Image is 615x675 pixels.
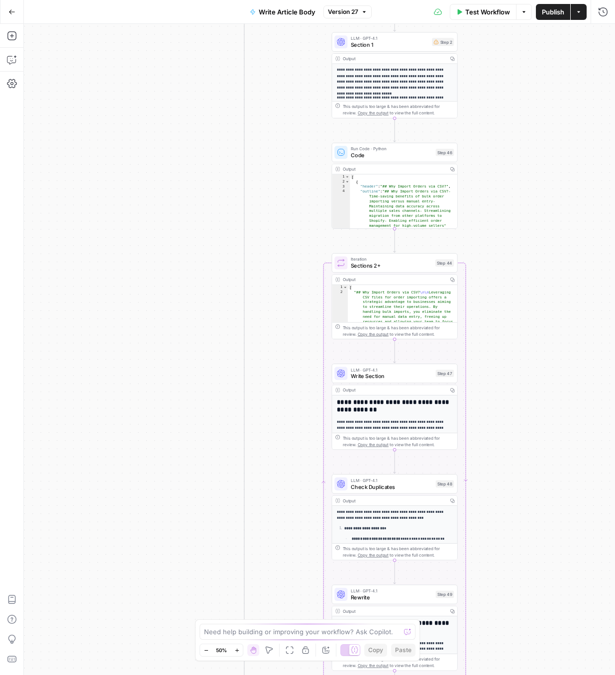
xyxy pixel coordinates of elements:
span: Toggle code folding, rows 1 through 3 [343,285,347,290]
span: Run Code · Python [351,146,432,152]
g: Edge from step_46 to step_44 [394,229,396,252]
div: Step 46 [436,149,454,156]
div: Output [343,277,445,283]
span: Copy the output [358,332,389,337]
div: This output is too large & has been abbreviated for review. to view the full content. [343,545,454,558]
div: This output is too large & has been abbreviated for review. to view the full content. [343,103,454,116]
g: Edge from step_2 to step_46 [394,118,396,142]
span: Copy the output [358,110,389,115]
g: Edge from step_42 to step_2 [394,8,396,31]
div: 2 [332,179,350,184]
div: This output is too large & has been abbreviated for review. to view the full content. [343,324,454,337]
div: Output [343,497,445,504]
g: Edge from step_48 to step_49 [394,560,396,583]
span: Copy [368,646,383,655]
g: Edge from step_47 to step_48 [394,450,396,473]
div: This output is too large & has been abbreviated for review. to view the full content. [343,435,454,448]
span: Toggle code folding, rows 2 through 5 [345,179,349,184]
span: Version 27 [328,7,358,16]
div: 2 [332,289,348,441]
span: Publish [542,7,564,17]
g: Edge from step_44 to step_47 [394,339,396,363]
div: 5 [332,228,350,233]
span: Copy the output [358,663,389,668]
button: Copy [364,644,387,657]
span: Paste [395,646,411,655]
div: Run Code · PythonCodeStep 46Output[ { "header":"## Why Import Orders via CSV?", "outline":"## Why... [331,143,457,229]
span: LLM · GPT-4.1 [351,477,432,483]
span: Write Article Body [259,7,315,17]
div: IterationSections 2+Step 44Output[ "## Why Import Orders via CSV?\n\nLeveraging CSV files for ord... [331,253,457,339]
div: 3 [332,184,350,189]
span: Copy the output [358,553,389,558]
span: LLM · GPT-4.1 [351,35,429,41]
div: Output [343,166,445,172]
button: Publish [536,4,570,20]
div: This output is too large & has been abbreviated for review. to view the full content. [343,656,454,669]
span: LLM · GPT-4.1 [351,587,432,594]
span: Copy the output [358,442,389,447]
span: Sections 2+ [351,262,432,270]
div: Output [343,387,445,393]
button: Write Article Body [244,4,321,20]
span: Code [351,151,432,159]
div: Step 2 [432,38,454,46]
button: Version 27 [323,5,372,18]
div: Step 44 [435,259,454,267]
button: Paste [391,644,415,657]
span: Rewrite [351,593,432,601]
div: Step 49 [436,591,454,598]
div: Step 48 [436,480,454,487]
span: Write Section [351,372,432,380]
div: Output [343,55,445,62]
span: Test Workflow [465,7,510,17]
div: 1 [332,175,350,180]
div: Output [343,608,445,614]
span: Check Duplicates [351,482,432,490]
span: Section 1 [351,41,429,49]
div: Step 47 [436,370,454,377]
button: Test Workflow [450,4,516,20]
span: Toggle code folding, rows 1 through 26 [345,175,349,180]
div: 1 [332,285,348,290]
span: LLM · GPT-4.1 [351,367,432,373]
span: Iteration [351,256,432,263]
span: 50% [216,646,227,654]
div: 4 [332,189,350,228]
